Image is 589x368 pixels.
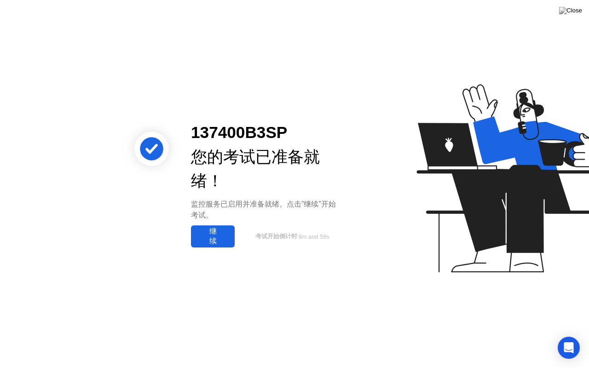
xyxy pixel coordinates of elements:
div: 您的考试已准备就绪！ [191,145,342,194]
div: 137400B3SP [191,121,342,145]
span: 9m and 59s [298,233,329,240]
div: Open Intercom Messenger [558,337,580,359]
img: Close [559,7,582,14]
div: 监控服务已启用并准备就绪。点击”继续”开始考试。 [191,199,342,221]
button: 考试开始倒计时9m and 59s [239,228,342,245]
div: 继续 [194,227,232,246]
button: 继续 [191,225,235,247]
